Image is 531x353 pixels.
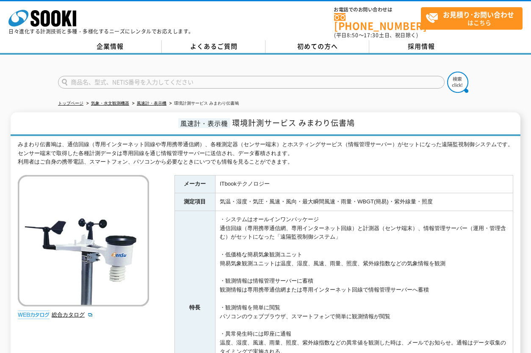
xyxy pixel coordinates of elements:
a: お見積り･お問い合わせはこちら [421,7,523,30]
span: (平日 ～ 土日、祝日除く) [334,31,418,39]
td: ITbookテクノロジー [215,175,513,193]
a: 初めての方へ [265,40,369,53]
input: 商品名、型式、NETIS番号を入力してください [58,76,445,89]
a: 採用情報 [369,40,473,53]
span: 風速計・表示機 [178,118,230,128]
span: 17:30 [364,31,379,39]
span: はこちら [426,8,522,29]
p: 日々進化する計測技術と多種・多様化するニーズにレンタルでお応えします。 [8,29,194,34]
img: btn_search.png [447,72,468,93]
span: 環境計測サービス みまわり伝書鳩 [232,117,355,128]
a: トップページ [58,101,83,106]
span: 8:50 [347,31,359,39]
img: 環境計測サービス みまわり伝書鳩 [18,175,149,306]
span: 初めての方へ [297,42,338,51]
img: webカタログ [18,311,50,319]
td: 気温・湿度・気圧・風速・風向・最大瞬間風速・雨量・WBGT(簡易)・紫外線量・照度 [215,193,513,211]
a: 風速計・表示機 [137,101,166,106]
span: お電話でのお問い合わせは [334,7,421,12]
a: よくあるご質問 [162,40,265,53]
a: [PHONE_NUMBER] [334,13,421,31]
a: 気象・水文観測機器 [91,101,129,106]
a: 総合カタログ [52,311,93,318]
a: 企業情報 [58,40,162,53]
strong: お見積り･お問い合わせ [443,9,514,19]
th: 測定項目 [174,193,215,211]
th: メーカー [174,175,215,193]
div: みまわり伝書鳩は、通信回線（専用インターネット回線や専用携帯通信網）、各種測定器（センサー端末）とホスティングサービス（情報管理サーバー）がセットになった遠隔監視制御システムです。 センサー端末... [18,140,513,167]
li: 環境計測サービス みまわり伝書鳩 [168,99,239,108]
